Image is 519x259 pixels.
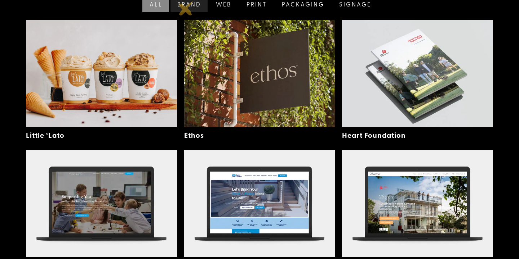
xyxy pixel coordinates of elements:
[342,130,406,140] a: Heart Foundation
[26,150,177,257] img: APD Specialists
[26,20,177,127] img: Little ‘Lato
[184,20,335,127] img: Ethos
[342,20,493,127] img: Heart Foundation
[342,150,493,257] img: 26 Aroha Apartments
[26,130,65,140] a: Little ‘Lato
[184,130,204,140] a: Ethos
[184,150,335,257] img: Decks & Fences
